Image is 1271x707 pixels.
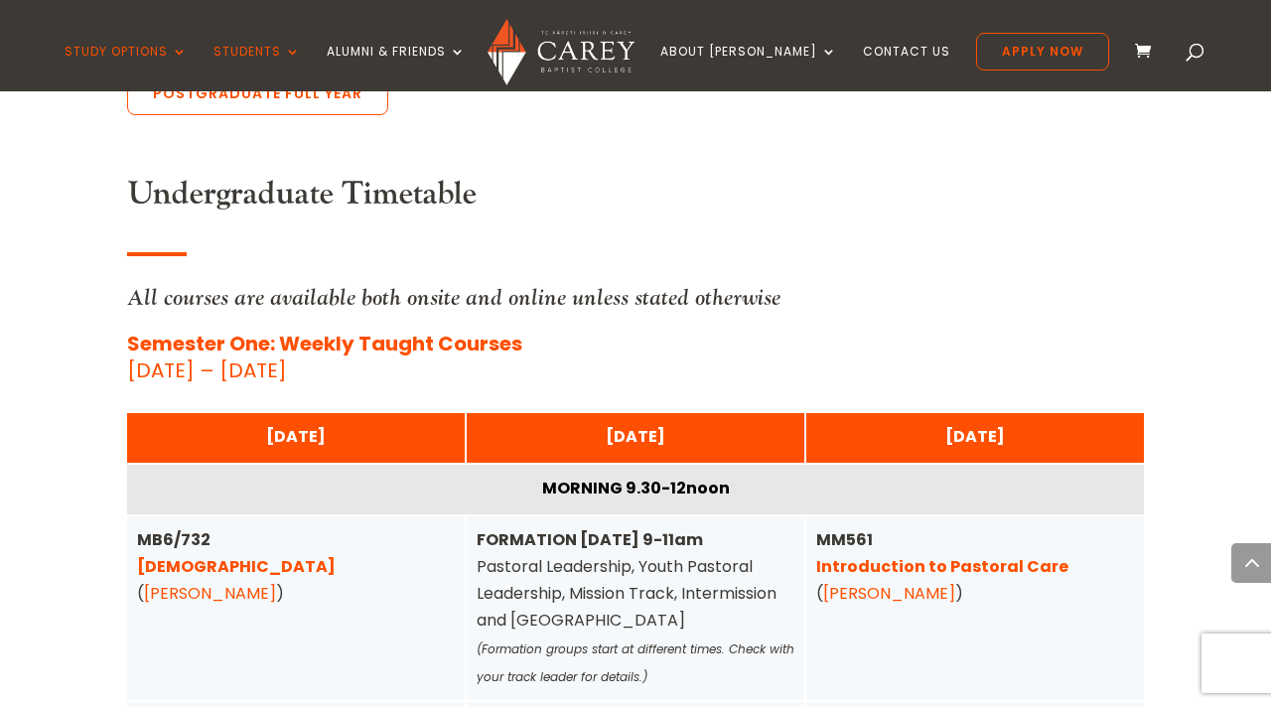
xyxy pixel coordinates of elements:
[863,45,950,91] a: Contact Us
[127,330,522,357] strong: Semester One: Weekly Taught Courses
[144,582,276,605] a: [PERSON_NAME]
[137,526,455,608] div: ( )
[137,555,336,578] a: [DEMOGRAPHIC_DATA]
[127,331,1144,384] p: [DATE] – [DATE]
[213,45,301,91] a: Students
[542,477,730,499] strong: MORNING 9.30-12noon
[477,526,794,690] div: Pastoral Leadership, Youth Pastoral Leadership, Mission Track, Intermission and [GEOGRAPHIC_DATA]
[816,526,1134,608] div: ( )
[477,640,794,685] em: (Formation groups start at different times. Check with your track leader for details.)
[327,45,466,91] a: Alumni & Friends
[488,19,634,85] img: Carey Baptist College
[816,423,1134,450] div: [DATE]
[976,33,1109,71] a: Apply Now
[477,423,794,450] div: [DATE]
[816,528,1068,578] strong: MM561
[660,45,837,91] a: About [PERSON_NAME]
[127,176,1144,223] h3: Undergraduate Timetable
[137,528,336,578] strong: MB6/732
[137,423,455,450] div: [DATE]
[127,73,388,115] a: Postgraduate Full Year
[127,283,780,312] em: All courses are available both onsite and online unless stated otherwise
[65,45,188,91] a: Study Options
[823,582,955,605] a: [PERSON_NAME]
[477,528,703,551] strong: FORMATION [DATE] 9-11am
[816,555,1068,578] a: Introduction to Pastoral Care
